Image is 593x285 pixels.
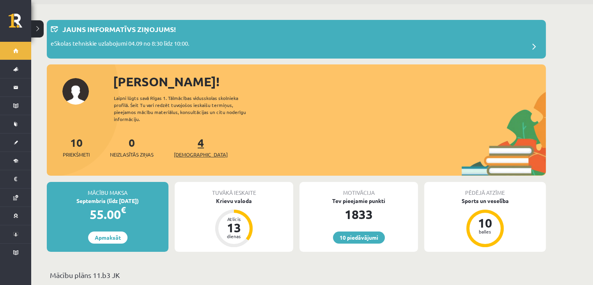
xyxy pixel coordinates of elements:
[299,197,418,205] div: Tev pieejamie punkti
[50,270,543,280] p: Mācību plāns 11.b3 JK
[63,135,90,159] a: 10Priekšmeti
[62,24,176,34] p: Jauns informatīvs ziņojums!
[121,204,126,216] span: €
[47,182,168,197] div: Mācību maksa
[174,135,228,159] a: 4[DEMOGRAPHIC_DATA]
[63,151,90,159] span: Priekšmeti
[51,24,542,55] a: Jauns informatīvs ziņojums! eSkolas tehniskie uzlabojumi 04.09 no 8:30 līdz 10:00.
[299,182,418,197] div: Motivācija
[175,197,293,248] a: Krievu valoda Atlicis 13 dienas
[473,217,497,229] div: 10
[222,221,246,234] div: 13
[114,94,260,123] div: Laipni lūgts savā Rīgas 1. Tālmācības vidusskolas skolnieka profilā. Šeit Tu vari redzēt tuvojošo...
[174,151,228,159] span: [DEMOGRAPHIC_DATA]
[47,197,168,205] div: Septembris (līdz [DATE])
[299,205,418,224] div: 1833
[222,234,246,239] div: dienas
[51,39,189,50] p: eSkolas tehniskie uzlabojumi 04.09 no 8:30 līdz 10:00.
[424,182,546,197] div: Pēdējā atzīme
[110,135,154,159] a: 0Neizlasītās ziņas
[333,232,385,244] a: 10 piedāvājumi
[175,182,293,197] div: Tuvākā ieskaite
[88,232,127,244] a: Apmaksāt
[473,229,497,234] div: balles
[9,14,31,33] a: Rīgas 1. Tālmācības vidusskola
[424,197,546,205] div: Sports un veselība
[47,205,168,224] div: 55.00
[175,197,293,205] div: Krievu valoda
[424,197,546,248] a: Sports un veselība 10 balles
[110,151,154,159] span: Neizlasītās ziņas
[113,72,546,91] div: [PERSON_NAME]!
[222,217,246,221] div: Atlicis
